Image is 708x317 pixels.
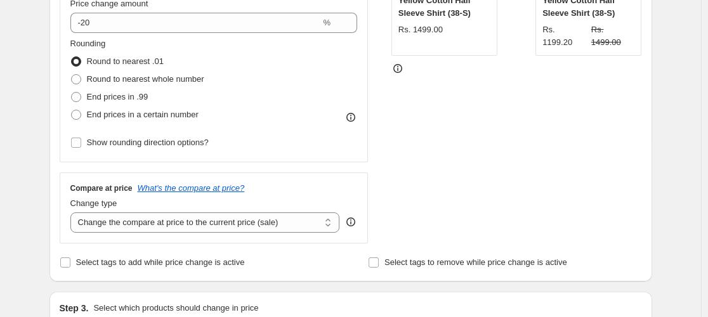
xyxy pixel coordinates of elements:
[138,183,245,193] button: What's the compare at price?
[542,23,586,49] div: Rs. 1199.20
[87,74,204,84] span: Round to nearest whole number
[70,198,117,208] span: Change type
[70,39,106,48] span: Rounding
[344,216,357,228] div: help
[93,302,258,314] p: Select which products should change in price
[70,183,133,193] h3: Compare at price
[70,13,321,33] input: -20
[398,23,443,36] div: Rs. 1499.00
[87,56,164,66] span: Round to nearest .01
[591,23,635,49] strike: Rs. 1499.00
[87,138,209,147] span: Show rounding direction options?
[323,18,331,27] span: %
[384,257,567,267] span: Select tags to remove while price change is active
[76,257,245,267] span: Select tags to add while price change is active
[60,302,89,314] h2: Step 3.
[87,92,148,101] span: End prices in .99
[87,110,199,119] span: End prices in a certain number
